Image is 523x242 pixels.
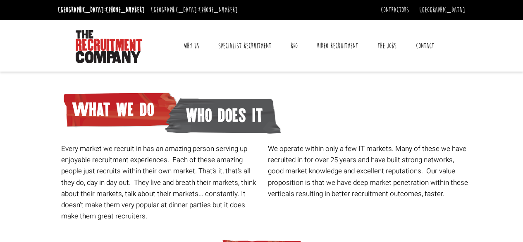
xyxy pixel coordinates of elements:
img: The Recruitment Company [76,30,142,63]
a: Why Us [177,36,205,56]
a: The Jobs [371,36,403,56]
span: . [443,189,444,199]
li: [GEOGRAPHIC_DATA]: [56,3,147,17]
li: [GEOGRAPHIC_DATA]: [149,3,240,17]
a: [PHONE_NUMBER] [106,5,145,14]
a: Video Recruitment [310,36,364,56]
a: Contact [410,36,440,56]
p: We operate within only a few IT markets. Many of these we have recruited in for over 25 years and... [268,143,468,199]
a: RPO [284,36,304,56]
a: [GEOGRAPHIC_DATA] [419,5,465,14]
a: Specialist Recruitment [212,36,277,56]
p: Every market we recruit in has an amazing person serving up enjoyable recruitment experiences. Ea... [61,143,262,222]
a: [PHONE_NUMBER] [199,5,238,14]
a: Contractors [381,5,409,14]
